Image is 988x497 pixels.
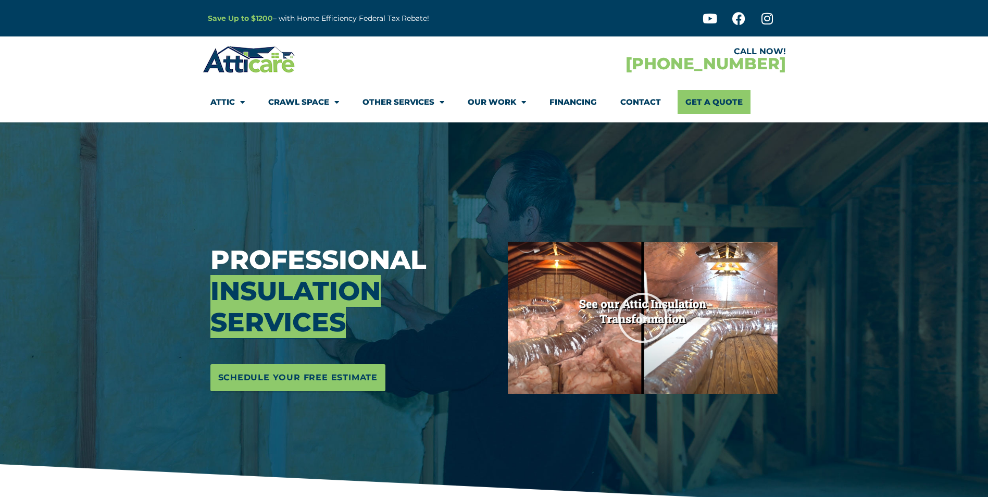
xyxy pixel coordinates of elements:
[362,90,444,114] a: Other Services
[210,90,245,114] a: Attic
[617,292,669,344] div: Play Video
[210,244,493,338] h3: Professional
[210,364,386,391] a: Schedule Your Free Estimate
[210,275,381,338] span: Insulation Services
[208,14,273,23] a: Save Up to $1200
[468,90,526,114] a: Our Work
[210,90,778,114] nav: Menu
[678,90,751,114] a: Get A Quote
[218,369,378,386] span: Schedule Your Free Estimate
[268,90,339,114] a: Crawl Space
[208,13,545,24] p: – with Home Efficiency Federal Tax Rebate!
[620,90,661,114] a: Contact
[549,90,597,114] a: Financing
[494,47,786,56] div: CALL NOW!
